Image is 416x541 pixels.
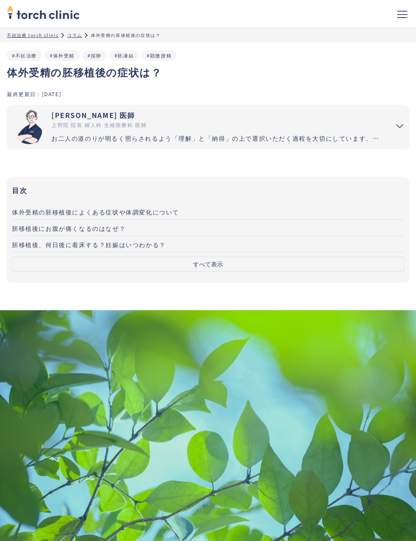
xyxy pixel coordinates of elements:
button: すべて表示 [12,257,404,272]
a: #胚凍結 [115,52,134,59]
img: 市山 卓彦 [12,110,46,144]
a: 体外受精の胚移植後によくある症状や体調変化について [12,203,404,220]
div: 最終更新日： [7,90,42,97]
a: コラム [67,32,82,38]
a: home [7,6,80,21]
ul: パンくずリスト [7,32,409,38]
div: 上野院 院長 婦人科 生殖医療科 医師 [51,121,383,129]
a: 不妊治療 torch clinic [7,32,59,38]
div: [PERSON_NAME] 医師 [51,110,383,120]
summary: 市山 卓彦 [PERSON_NAME] 医師 上野院 院長 婦人科 生殖医療科 医師 お二人の道のりが明るく照らされるよう「理解」と「納得」の上で選択いただく過程を大切にしています。エビデンスに... [7,105,409,149]
h1: 体外受精の胚移植後の症状は？ [7,64,409,80]
a: 胚移植後にお腹が痛くなるのはなぜ？ [12,220,404,236]
img: torch clinic [7,3,80,21]
a: 胚移植後、何日後に着床する？妊娠はいつわかる？ [12,236,404,252]
div: [DATE] [42,90,62,97]
h3: 目次 [12,184,404,196]
a: #採卵 [87,52,102,59]
a: #体外受精 [50,52,75,59]
span: 胚移植後にお腹が痛くなるのはなぜ？ [12,224,126,233]
div: 体外受精の胚移植後の症状は？ [91,32,160,38]
span: 体外受精の胚移植後によくある症状や体調変化について [12,208,179,216]
a: #不妊治療 [12,52,37,59]
span: 胚移植後、何日後に着床する？妊娠はいつわかる？ [12,240,166,249]
div: お二人の道のりが明るく照らされるよう「理解」と「納得」の上で選択いただく過程を大切にしています。エビデンスに基づいた高水準の医療提供により「幸せな家族計画の実現」をお手伝いさせていただきます。 [51,134,383,143]
a: #顕微授精 [147,52,172,59]
a: [PERSON_NAME] 医師 上野院 院長 婦人科 生殖医療科 医師 お二人の道のりが明るく照らされるよう「理解」と「納得」の上で選択いただく過程を大切にしています。エビデンスに基づいた高水... [7,105,383,149]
